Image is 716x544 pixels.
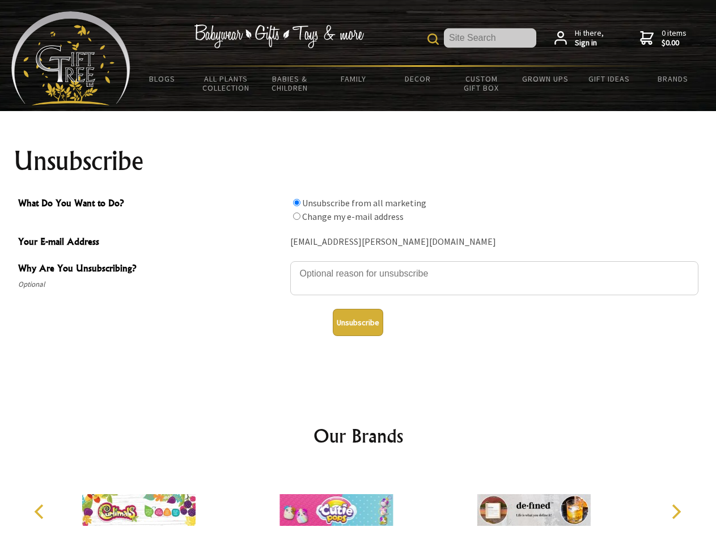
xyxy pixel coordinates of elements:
[640,28,687,48] a: 0 items$0.00
[641,67,705,91] a: Brands
[662,28,687,48] span: 0 items
[575,38,604,48] strong: Sign in
[662,38,687,48] strong: $0.00
[11,11,130,105] img: Babyware - Gifts - Toys and more...
[290,233,698,251] div: [EMAIL_ADDRESS][PERSON_NAME][DOMAIN_NAME]
[554,28,604,48] a: Hi there,Sign in
[194,67,259,100] a: All Plants Collection
[18,261,285,278] span: Why Are You Unsubscribing?
[333,309,383,336] button: Unsubscribe
[194,24,364,48] img: Babywear - Gifts - Toys & more
[577,67,641,91] a: Gift Ideas
[322,67,386,91] a: Family
[28,499,53,524] button: Previous
[513,67,577,91] a: Grown Ups
[18,278,285,291] span: Optional
[302,211,404,222] label: Change my e-mail address
[258,67,322,100] a: Babies & Children
[663,499,688,524] button: Next
[302,197,426,209] label: Unsubscribe from all marketing
[450,67,514,100] a: Custom Gift Box
[18,196,285,212] span: What Do You Want to Do?
[14,147,703,175] h1: Unsubscribe
[293,199,300,206] input: What Do You Want to Do?
[293,212,300,220] input: What Do You Want to Do?
[575,28,604,48] span: Hi there,
[444,28,536,48] input: Site Search
[130,67,194,91] a: BLOGS
[385,67,450,91] a: Decor
[23,422,694,449] h2: Our Brands
[290,261,698,295] textarea: Why Are You Unsubscribing?
[427,33,439,45] img: product search
[18,235,285,251] span: Your E-mail Address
